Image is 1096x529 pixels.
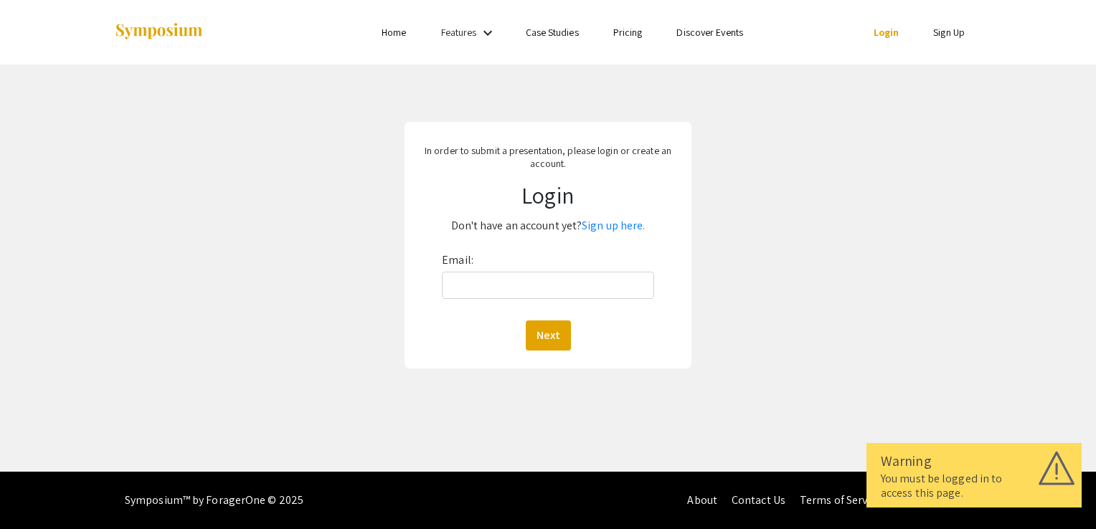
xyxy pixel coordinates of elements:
[125,472,303,529] div: Symposium™ by ForagerOne © 2025
[479,24,496,42] mat-icon: Expand Features list
[732,492,785,507] a: Contact Us
[526,320,571,351] button: Next
[933,26,965,39] a: Sign Up
[382,26,406,39] a: Home
[526,26,579,39] a: Case Studies
[415,214,680,237] p: Don't have an account yet?
[687,492,717,507] a: About
[881,472,1067,500] div: You must be logged in to access this page.
[582,218,645,233] a: Sign up here.
[881,450,1067,472] div: Warning
[415,181,680,209] h1: Login
[676,26,743,39] a: Discover Events
[800,492,882,507] a: Terms of Service
[415,144,680,170] p: In order to submit a presentation, please login or create an account.
[874,26,899,39] a: Login
[114,22,204,42] img: Symposium by ForagerOne
[613,26,643,39] a: Pricing
[441,26,477,39] a: Features
[442,249,473,272] label: Email:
